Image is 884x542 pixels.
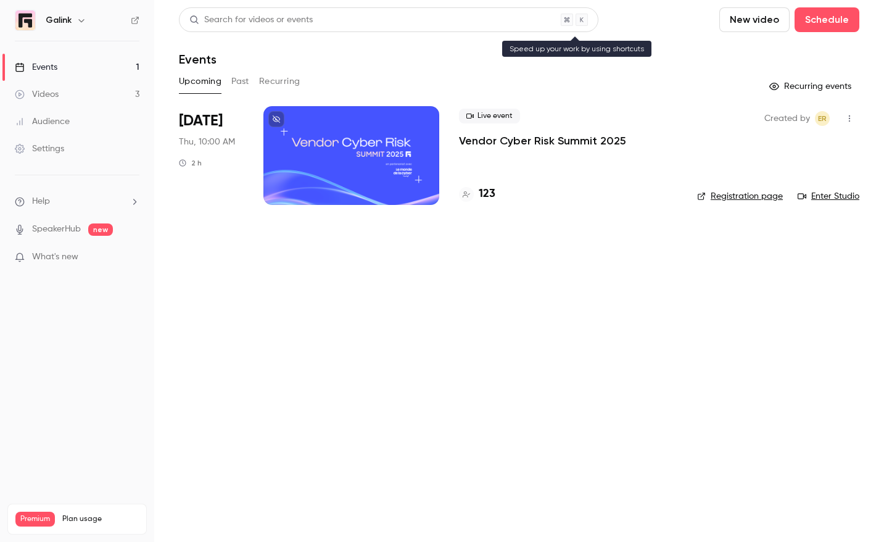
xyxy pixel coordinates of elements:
[764,111,810,126] span: Created by
[15,10,35,30] img: Galink
[88,223,113,236] span: new
[125,252,139,263] iframe: Noticeable Trigger
[697,190,783,202] a: Registration page
[189,14,313,27] div: Search for videos or events
[15,512,55,527] span: Premium
[719,7,790,32] button: New video
[764,77,859,96] button: Recurring events
[15,143,64,155] div: Settings
[179,52,217,67] h1: Events
[459,109,520,123] span: Live event
[459,186,495,202] a: 123
[32,195,50,208] span: Help
[15,61,57,73] div: Events
[15,115,70,128] div: Audience
[179,158,202,168] div: 2 h
[179,106,244,205] div: Oct 2 Thu, 10:00 AM (Europe/Paris)
[231,72,249,91] button: Past
[259,72,300,91] button: Recurring
[795,7,859,32] button: Schedule
[815,111,830,126] span: Etienne Retout
[179,72,221,91] button: Upcoming
[818,111,827,126] span: ER
[798,190,859,202] a: Enter Studio
[15,195,139,208] li: help-dropdown-opener
[46,14,72,27] h6: Galink
[15,88,59,101] div: Videos
[479,186,495,202] h4: 123
[62,514,139,524] span: Plan usage
[32,251,78,264] span: What's new
[179,111,223,131] span: [DATE]
[459,133,626,148] a: Vendor Cyber Risk Summit 2025
[32,223,81,236] a: SpeakerHub
[179,136,235,148] span: Thu, 10:00 AM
